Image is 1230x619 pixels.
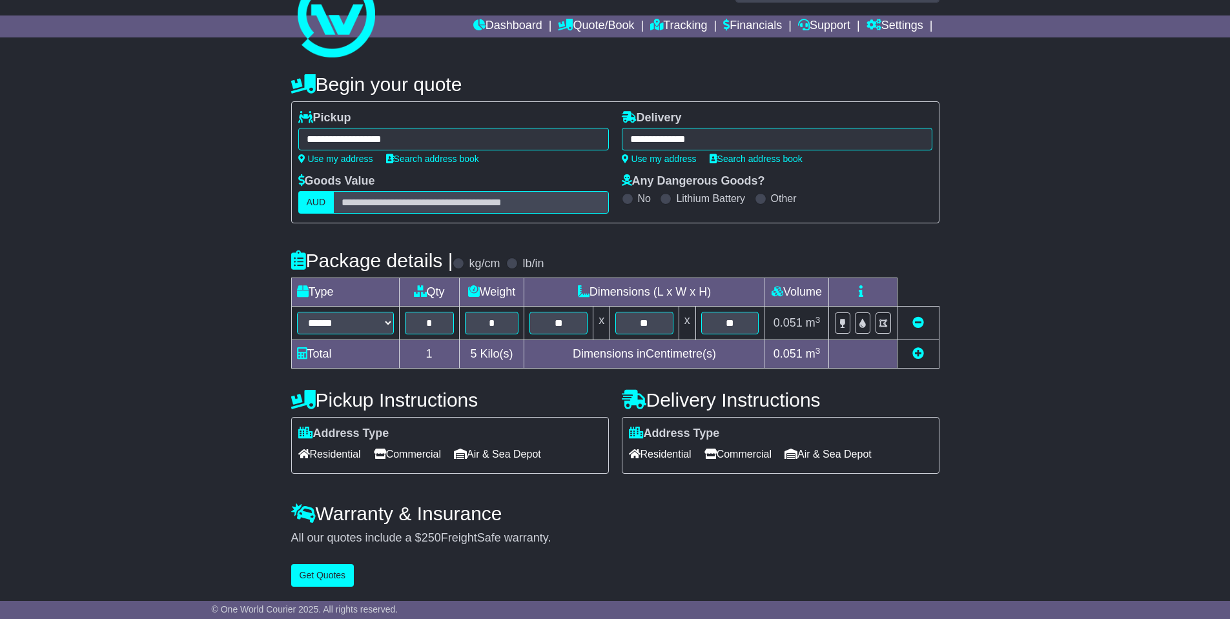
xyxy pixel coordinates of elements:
[291,250,453,271] h4: Package details |
[473,15,542,37] a: Dashboard
[291,531,939,545] div: All our quotes include a $ FreightSafe warranty.
[629,427,720,441] label: Address Type
[650,15,707,37] a: Tracking
[298,154,373,164] a: Use my address
[798,15,850,37] a: Support
[386,154,479,164] a: Search address book
[298,444,361,464] span: Residential
[524,340,764,369] td: Dimensions in Centimetre(s)
[524,278,764,307] td: Dimensions (L x W x H)
[454,444,541,464] span: Air & Sea Depot
[291,503,939,524] h4: Warranty & Insurance
[291,74,939,95] h4: Begin your quote
[638,192,651,205] label: No
[866,15,923,37] a: Settings
[291,389,609,411] h4: Pickup Instructions
[774,316,803,329] span: 0.051
[723,15,782,37] a: Financials
[291,564,354,587] button: Get Quotes
[912,316,924,329] a: Remove this item
[815,315,821,325] sup: 3
[291,340,399,369] td: Total
[622,389,939,411] h4: Delivery Instructions
[622,111,682,125] label: Delivery
[593,307,610,340] td: x
[629,444,692,464] span: Residential
[422,531,441,544] span: 250
[679,307,695,340] td: x
[212,604,398,614] span: © One World Courier 2025. All rights reserved.
[399,340,459,369] td: 1
[676,192,745,205] label: Lithium Battery
[291,278,399,307] td: Type
[298,174,375,188] label: Goods Value
[622,174,765,188] label: Any Dangerous Goods?
[558,15,634,37] a: Quote/Book
[459,340,524,369] td: Kilo(s)
[710,154,803,164] a: Search address book
[374,444,441,464] span: Commercial
[704,444,772,464] span: Commercial
[470,347,477,360] span: 5
[469,257,500,271] label: kg/cm
[815,346,821,356] sup: 3
[522,257,544,271] label: lb/in
[459,278,524,307] td: Weight
[764,278,829,307] td: Volume
[806,347,821,360] span: m
[912,347,924,360] a: Add new item
[298,111,351,125] label: Pickup
[399,278,459,307] td: Qty
[298,427,389,441] label: Address Type
[771,192,797,205] label: Other
[622,154,697,164] a: Use my address
[774,347,803,360] span: 0.051
[806,316,821,329] span: m
[784,444,872,464] span: Air & Sea Depot
[298,191,334,214] label: AUD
